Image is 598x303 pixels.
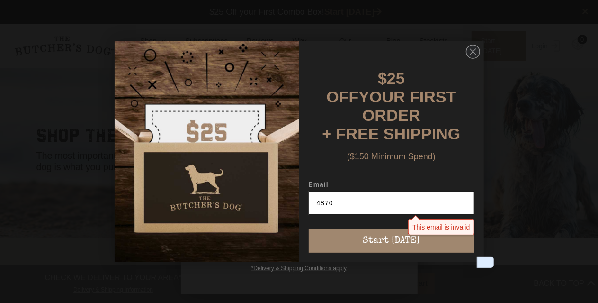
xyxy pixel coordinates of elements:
img: d0d537dc-5429-4832-8318-9955428ea0a1.jpeg [115,41,299,262]
button: Close dialog [466,45,480,59]
span: $25 OFF [327,69,405,106]
input: Enter your email address [309,191,474,215]
label: Email [309,181,474,191]
button: Start [DATE] [309,229,474,253]
span: YOUR FIRST ORDER + FREE SHIPPING [322,88,461,143]
span: ($150 Minimum Spend) [347,152,436,161]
